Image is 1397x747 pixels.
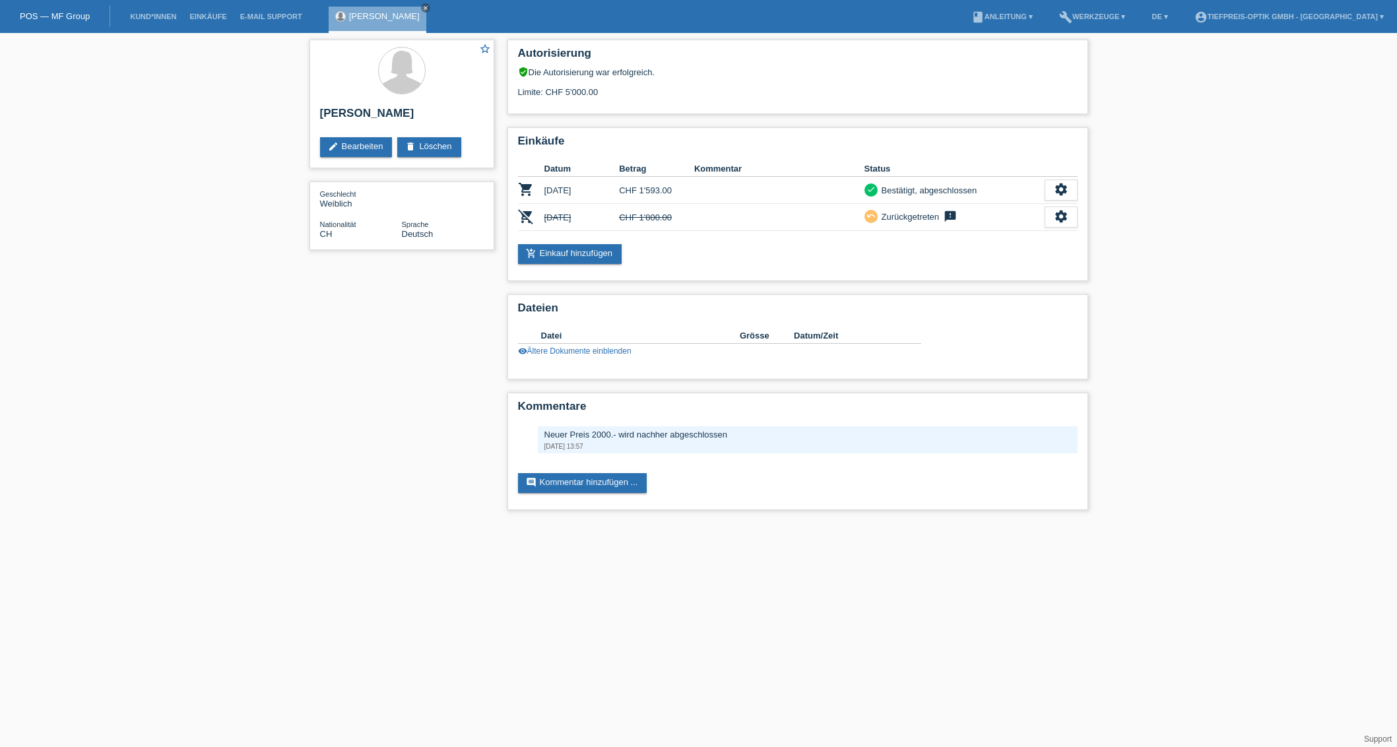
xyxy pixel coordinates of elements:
[349,11,420,21] a: [PERSON_NAME]
[740,328,794,344] th: Grösse
[1054,209,1068,224] i: settings
[518,302,1078,321] h2: Dateien
[1146,13,1175,20] a: DE ▾
[405,141,416,152] i: delete
[544,430,1071,439] div: Neuer Preis 2000.- wird nachher abgeschlossen
[1054,182,1068,197] i: settings
[320,229,333,239] span: Schweiz
[942,210,958,223] i: feedback
[619,204,694,231] td: CHF 1'800.00
[402,229,434,239] span: Deutsch
[794,328,902,344] th: Datum/Zeit
[518,135,1078,154] h2: Einkäufe
[518,346,527,356] i: visibility
[526,248,536,259] i: add_shopping_cart
[694,161,864,177] th: Kommentar
[518,77,1078,97] div: Limite: CHF 5'000.00
[479,43,491,55] i: star_border
[320,189,402,209] div: Weiblich
[518,400,1078,420] h2: Kommentare
[1364,734,1392,744] a: Support
[518,346,632,356] a: visibilityÄltere Dokumente einblenden
[518,244,622,264] a: add_shopping_cartEinkauf hinzufügen
[518,67,529,77] i: verified_user
[479,43,491,57] a: star_border
[320,107,484,127] h2: [PERSON_NAME]
[1188,13,1390,20] a: account_circleTiefpreis-Optik GmbH - [GEOGRAPHIC_DATA] ▾
[123,13,183,20] a: Kund*innen
[328,141,339,152] i: edit
[878,183,977,197] div: Bestätigt, abgeschlossen
[878,210,939,224] div: Zurückgetreten
[971,11,985,24] i: book
[866,185,876,194] i: check
[518,67,1078,77] div: Die Autorisierung war erfolgreich.
[402,220,429,228] span: Sprache
[544,443,1071,450] div: [DATE] 13:57
[965,13,1039,20] a: bookAnleitung ▾
[619,177,694,204] td: CHF 1'593.00
[541,328,740,344] th: Datei
[20,11,90,21] a: POS — MF Group
[518,473,647,493] a: commentKommentar hinzufügen ...
[864,161,1045,177] th: Status
[422,5,429,11] i: close
[518,209,534,224] i: POSP00026415
[234,13,309,20] a: E-Mail Support
[518,181,534,197] i: POSP00003756
[183,13,233,20] a: Einkäufe
[544,161,620,177] th: Datum
[320,190,356,198] span: Geschlecht
[866,211,876,220] i: undo
[1194,11,1208,24] i: account_circle
[397,137,461,157] a: deleteLöschen
[1053,13,1132,20] a: buildWerkzeuge ▾
[421,3,430,13] a: close
[320,220,356,228] span: Nationalität
[518,47,1078,67] h2: Autorisierung
[619,161,694,177] th: Betrag
[544,177,620,204] td: [DATE]
[320,137,393,157] a: editBearbeiten
[526,477,536,488] i: comment
[544,204,620,231] td: [DATE]
[1059,11,1072,24] i: build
